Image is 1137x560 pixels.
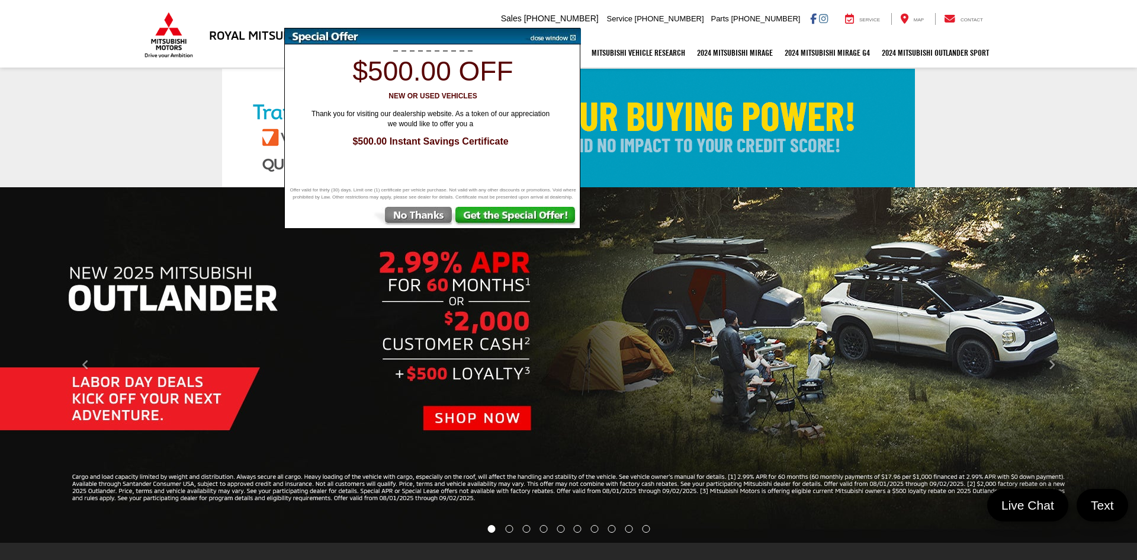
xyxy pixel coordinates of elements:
li: Go to slide number 10. [643,525,650,533]
span: Sales [501,14,522,23]
a: 2024 Mitsubishi Mirage [691,38,779,68]
li: Go to slide number 4. [539,525,547,533]
a: Instagram: Click to visit our Instagram page [819,14,828,23]
li: Go to slide number 2. [505,525,513,533]
span: Contact [961,17,983,23]
span: Map [914,17,924,23]
h1: $500.00 off [291,56,574,87]
button: Click to view next picture. [966,211,1137,519]
span: $500.00 Instant Savings Certificate [297,135,564,149]
img: Special Offer [285,28,522,44]
li: Go to slide number 6. [574,525,582,533]
a: Facebook: Click to visit our Facebook page [810,14,817,23]
a: Map [891,13,933,25]
a: Text [1077,489,1128,521]
span: Text [1085,497,1120,513]
li: Go to slide number 7. [591,525,599,533]
span: Offer valid for thirty (30) days. Limit one (1) certificate per vehicle purchase. Not valid with ... [288,187,578,201]
span: [PHONE_NUMBER] [731,14,800,23]
h3: Royal Mitsubishi [209,28,313,41]
li: Go to slide number 9. [625,525,633,533]
a: 2024 Mitsubishi Mirage G4 [779,38,876,68]
a: 2024 Mitsubishi Outlander SPORT [876,38,995,68]
li: Go to slide number 1. [487,525,495,533]
img: No Thanks, Continue to Website [372,207,454,228]
img: Check Your Buying Power [222,69,915,187]
a: Live Chat [987,489,1068,521]
img: Get the Special Offer [454,207,580,228]
span: Service [607,14,632,23]
li: Go to slide number 3. [522,525,530,533]
a: Mitsubishi Vehicle Research [586,38,691,68]
img: close window [521,28,581,44]
li: Go to slide number 5. [557,525,564,533]
span: Service [859,17,880,23]
a: Contact [935,13,992,25]
h3: New or Used Vehicles [291,92,574,100]
li: Go to slide number 8. [608,525,616,533]
a: Service [836,13,889,25]
span: Live Chat [995,497,1060,513]
span: [PHONE_NUMBER] [524,14,599,23]
span: [PHONE_NUMBER] [635,14,704,23]
span: Thank you for visiting our dealership website. As a token of our appreciation we would like to of... [303,109,558,129]
img: Mitsubishi [142,12,195,58]
span: Parts [711,14,728,23]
